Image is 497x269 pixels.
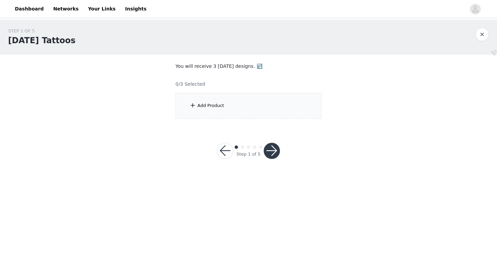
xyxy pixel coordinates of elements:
div: avatar [472,4,478,15]
a: Insights [121,1,150,17]
a: Dashboard [11,1,48,17]
div: STEP 1 OF 5 [8,28,75,34]
p: You will receive 3 [DATE] designs. ⤵️ [175,63,322,70]
a: Networks [49,1,82,17]
h1: [DATE] Tattoos [8,34,75,47]
h4: 0/3 Selected [175,81,205,88]
div: Add Product [197,102,224,109]
a: Your Links [84,1,120,17]
div: Step 1 of 5 [236,151,260,158]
